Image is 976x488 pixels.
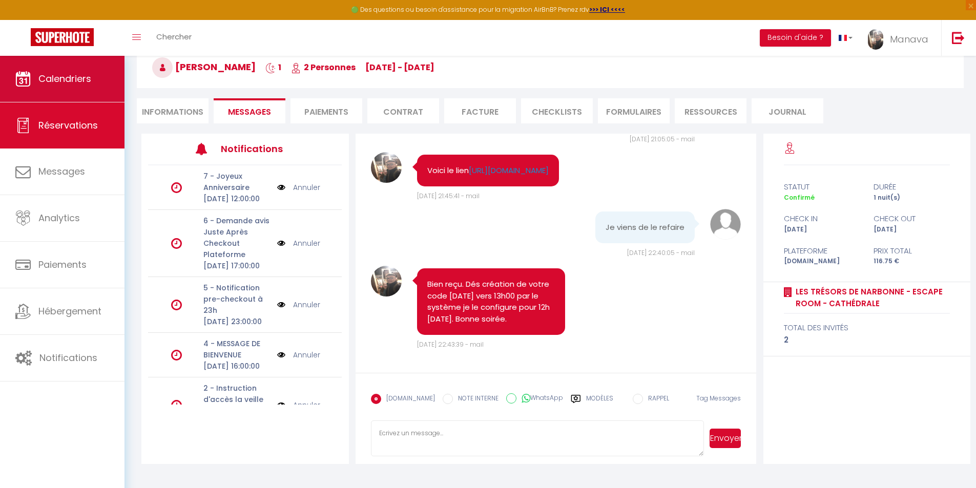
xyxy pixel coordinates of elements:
[371,266,402,296] img: 17106967249041.jpg
[293,299,320,310] a: Annuler
[867,213,957,225] div: check out
[203,360,271,372] p: [DATE] 16:00:00
[203,282,271,316] p: 5 - Notification pre-checkout à 23h
[290,98,362,123] li: Paiements
[38,72,91,85] span: Calendriers
[867,181,957,193] div: durée
[890,33,928,46] span: Manava
[137,98,209,123] li: Informations
[156,31,192,42] span: Chercher
[630,135,695,143] span: [DATE] 21:05:05 - mail
[792,286,950,310] a: Les Trésors de Narbonne - Escape Room - Cathédrale
[265,61,281,73] span: 1
[860,20,941,56] a: ... Manava
[277,299,285,310] img: NO IMAGE
[784,334,950,346] div: 2
[371,152,402,183] img: 17106967249041.jpg
[203,171,271,193] p: 7 - Joyeux Anniversaire
[291,61,356,73] span: 2 Personnes
[293,182,320,193] a: Annuler
[149,20,199,56] a: Chercher
[784,322,950,334] div: total des invités
[417,192,480,200] span: [DATE] 21:45:41 - mail
[277,349,285,360] img: NO IMAGE
[627,248,695,257] span: [DATE] 22:40:05 - mail
[453,394,499,405] label: NOTE INTERNE
[365,61,434,73] span: [DATE] - [DATE]
[710,209,741,240] img: avatar.png
[203,316,271,327] p: [DATE] 23:00:00
[867,193,957,203] div: 1 nuit(s)
[760,29,831,47] button: Besoin d'aide ?
[598,98,670,123] li: FORMULAIRES
[203,260,271,271] p: [DATE] 17:00:00
[203,338,271,360] p: 4 - MESSAGE DE BIENVENUE
[777,257,867,266] div: [DOMAIN_NAME]
[38,211,80,224] span: Analytics
[868,29,883,50] img: ...
[203,215,271,260] p: 6 - Demande avis Juste Après Checkout Plateforme
[381,394,435,405] label: [DOMAIN_NAME]
[469,165,549,176] a: [URL][DOMAIN_NAME]
[710,429,741,448] button: Envoyer
[277,238,285,249] img: NO IMAGE
[203,193,271,204] p: [DATE] 12:00:00
[203,383,271,416] p: 2 - Instruction d'accès la veille du Checkin
[277,182,285,193] img: NO IMAGE
[39,351,97,364] span: Notifications
[589,5,625,14] a: >>> ICI <<<<
[606,222,684,234] pre: Je viens de le refaire
[293,349,320,360] a: Annuler
[38,258,87,271] span: Paiements
[31,28,94,46] img: Super Booking
[784,193,815,202] span: Confirmé
[675,98,746,123] li: Ressources
[427,279,555,325] pre: Bien reçu. Dés création de votre code [DATE] vers 13h00 par le système je le configure pour 12h [...
[367,98,439,123] li: Contrat
[228,106,271,118] span: Messages
[38,119,98,132] span: Réservations
[293,238,320,249] a: Annuler
[777,181,867,193] div: statut
[867,245,957,257] div: Prix total
[427,165,549,177] pre: Voici le lien
[38,165,85,178] span: Messages
[777,225,867,235] div: [DATE]
[444,98,516,123] li: Facture
[867,225,957,235] div: [DATE]
[521,98,593,123] li: CHECKLISTS
[221,137,302,160] h3: Notifications
[777,245,867,257] div: Plateforme
[152,60,256,73] span: [PERSON_NAME]
[417,340,484,349] span: [DATE] 22:43:39 - mail
[643,394,669,405] label: RAPPEL
[38,305,101,317] span: Hébergement
[867,257,957,266] div: 116.75 €
[277,399,285,411] img: NO IMAGE
[752,98,823,123] li: Journal
[696,394,741,402] span: Tag Messages
[516,393,563,405] label: WhatsApp
[586,394,613,412] label: Modèles
[293,399,320,411] a: Annuler
[952,31,965,44] img: logout
[777,213,867,225] div: check in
